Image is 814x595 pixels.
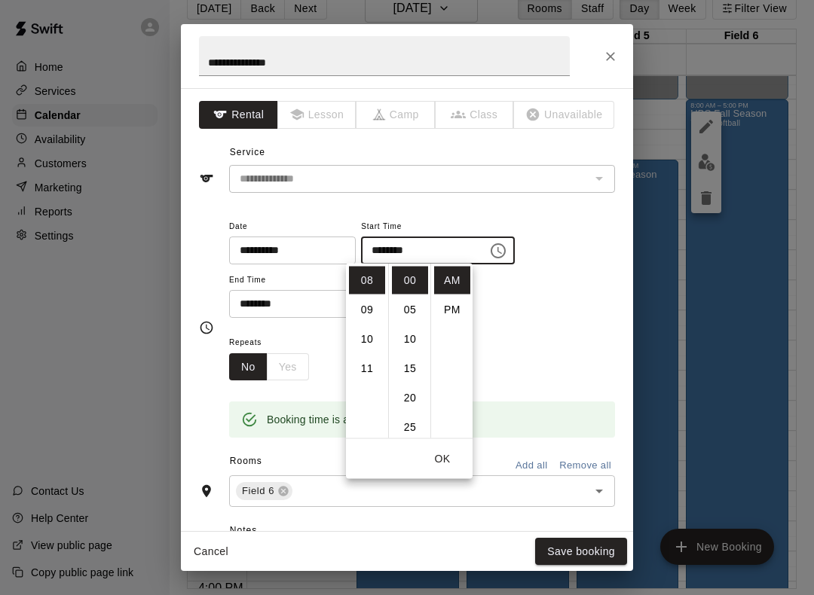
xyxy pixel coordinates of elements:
button: Open [589,481,610,502]
button: Cancel [187,538,235,566]
li: 10 hours [349,325,385,353]
span: Notes [230,519,615,543]
div: Booking time is available [267,406,386,433]
span: Rooms [230,456,262,466]
span: Repeats [229,333,321,353]
span: The type of an existing booking cannot be changed [514,101,615,129]
button: Choose time, selected time is 8:00 AM [483,236,513,266]
li: AM [434,267,470,294]
span: The type of an existing booking cannot be changed [436,101,515,129]
span: Date [229,217,356,237]
li: 25 minutes [392,413,428,441]
li: 8 hours [349,267,385,294]
span: End Time [229,270,383,291]
div: outlined button group [229,353,309,381]
button: Save booking [535,538,627,566]
button: Add all [507,454,555,478]
li: 9 hours [349,296,385,324]
svg: Rooms [199,484,214,499]
ul: Select meridiem [430,264,473,438]
ul: Select hours [346,264,388,438]
li: PM [434,296,470,324]
div: Field 6 [236,482,292,500]
span: Start Time [361,217,515,237]
button: Remove all [555,454,615,478]
button: No [229,353,268,381]
svg: Timing [199,320,214,335]
svg: Service [199,171,214,186]
li: 15 minutes [392,355,428,383]
span: Service [230,147,265,157]
li: 10 minutes [392,325,428,353]
li: 0 minutes [392,267,428,294]
span: Field 6 [236,484,280,499]
li: 5 minutes [392,296,428,324]
input: Choose date, selected date is Oct 19, 2025 [229,236,345,264]
ul: Select minutes [388,264,430,438]
button: Close [597,43,624,70]
span: The type of an existing booking cannot be changed [278,101,357,129]
span: The type of an existing booking cannot be changed [357,101,436,129]
li: 11 hours [349,355,385,383]
button: Rental [199,101,278,129]
div: The service of an existing booking cannot be changed [229,165,615,193]
button: OK [418,445,467,473]
li: 20 minutes [392,384,428,412]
